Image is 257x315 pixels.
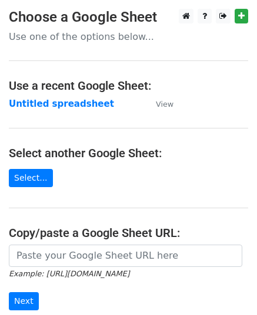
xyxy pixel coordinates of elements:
h4: Copy/paste a Google Sheet URL: [9,226,248,240]
h4: Use a recent Google Sheet: [9,79,248,93]
iframe: Chat Widget [198,259,257,315]
small: View [156,100,173,109]
input: Paste your Google Sheet URL here [9,245,242,267]
h3: Choose a Google Sheet [9,9,248,26]
a: Untitled spreadsheet [9,99,114,109]
p: Use one of the options below... [9,31,248,43]
a: View [144,99,173,109]
a: Select... [9,169,53,187]
small: Example: [URL][DOMAIN_NAME] [9,269,129,278]
input: Next [9,292,39,310]
h4: Select another Google Sheet: [9,146,248,160]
